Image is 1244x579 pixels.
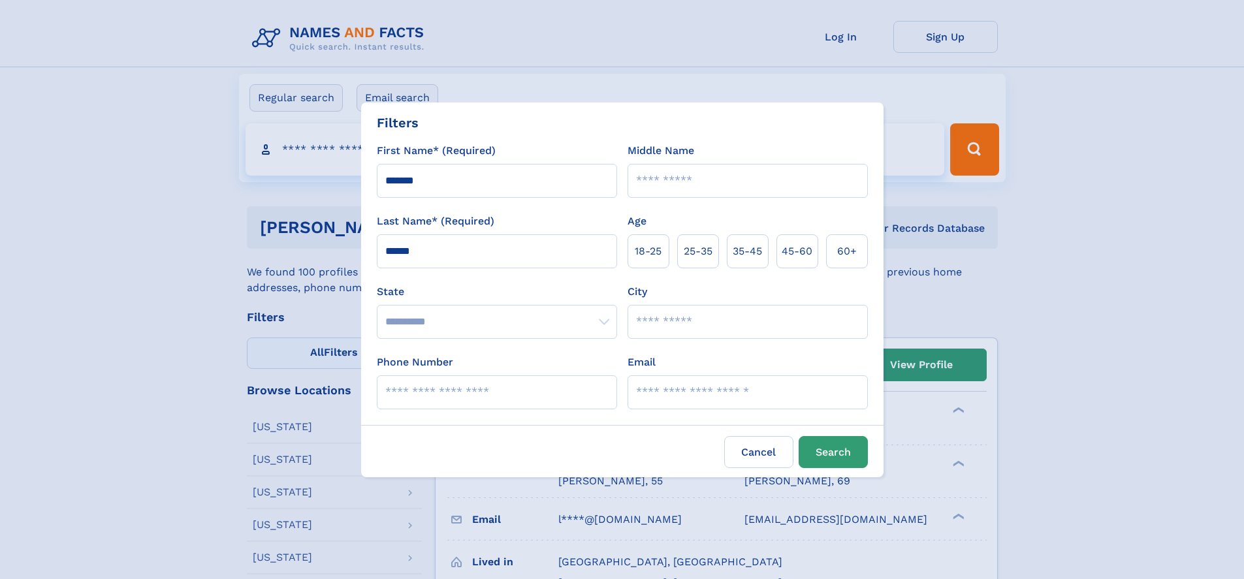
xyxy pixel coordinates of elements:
span: 45‑60 [782,243,812,259]
label: Email [628,354,656,370]
label: State [377,284,617,300]
label: Cancel [724,436,793,468]
button: Search [799,436,868,468]
span: 35‑45 [733,243,762,259]
span: 25‑35 [684,243,712,259]
div: Filters [377,113,419,133]
span: 18‑25 [635,243,662,259]
label: Phone Number [377,354,453,370]
label: City [628,284,647,300]
label: Middle Name [628,143,694,159]
label: Last Name* (Required) [377,213,494,229]
label: First Name* (Required) [377,143,496,159]
span: 60+ [837,243,857,259]
label: Age [628,213,646,229]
